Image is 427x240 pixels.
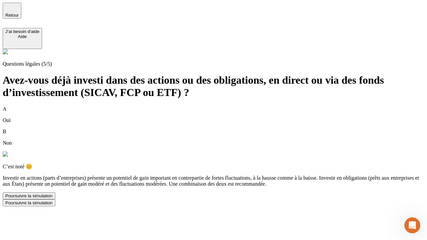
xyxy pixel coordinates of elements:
button: J’ai besoin d'aideAide [3,28,42,49]
div: Aide [5,34,39,39]
p: B [3,129,424,135]
div: Poursuivre la simulation [5,193,53,198]
p: A [3,106,424,112]
p: C’est noté 😊 [3,163,424,170]
h1: Avez-vous déjà investi dans des actions ou des obligations, en direct ou via des fonds d’investis... [3,74,424,99]
span: Retour [5,13,19,18]
iframe: Intercom live chat [404,217,420,233]
button: Poursuivre la simulation [3,192,55,199]
p: Questions légales (5/5) [3,61,424,67]
button: Retour [3,3,21,19]
img: alexis.png [3,49,8,54]
button: Poursuivre la simulation [3,199,55,206]
p: Investir en actions (parts d’entreprises) présente un potentiel de gain important en contrepartie... [3,175,424,187]
p: Non [3,140,424,146]
img: alexis.png [3,151,8,157]
p: Oui [3,117,424,123]
div: Poursuivre la simulation [5,200,53,205]
div: J’ai besoin d'aide [5,29,39,34]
